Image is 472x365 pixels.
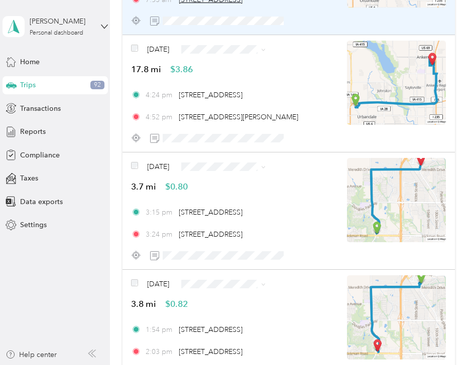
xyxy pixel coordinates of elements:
span: $0.82 [165,298,188,310]
span: [DATE] [147,279,169,289]
span: Data exports [20,197,63,207]
span: [STREET_ADDRESS] [179,208,243,217]
span: [DATE] [147,44,169,55]
span: 92 [90,81,104,90]
span: Home [20,57,40,67]
span: Compliance [20,150,60,160]
span: Settings [20,220,47,230]
div: [PERSON_NAME] [30,16,92,27]
span: 3.8 mi [131,298,156,310]
span: 3.7 mi [131,180,156,193]
div: Personal dashboard [30,30,83,36]
span: $0.80 [165,180,188,193]
span: 17.8 mi [131,63,161,76]
span: [DATE] [147,161,169,172]
span: 4:24 pm [146,90,174,100]
img: minimap [347,41,446,125]
span: Transactions [20,103,61,114]
span: Trips [20,80,36,90]
span: Taxes [20,173,38,184]
span: [STREET_ADDRESS] [179,230,243,239]
iframe: Everlance-gr Chat Button Frame [416,309,472,365]
span: [STREET_ADDRESS][PERSON_NAME] [179,113,298,121]
span: [STREET_ADDRESS] [179,325,243,334]
span: 3:24 pm [146,229,174,240]
span: Reports [20,126,46,137]
span: [STREET_ADDRESS] [179,91,243,99]
img: minimap [347,275,446,359]
span: 1:54 pm [146,324,174,335]
span: 3:15 pm [146,207,174,218]
img: minimap [347,158,446,242]
button: Help center [6,349,57,360]
span: $3.86 [170,63,193,76]
span: [STREET_ADDRESS] [179,347,243,356]
span: 4:52 pm [146,112,174,122]
span: 2:03 pm [146,346,174,357]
